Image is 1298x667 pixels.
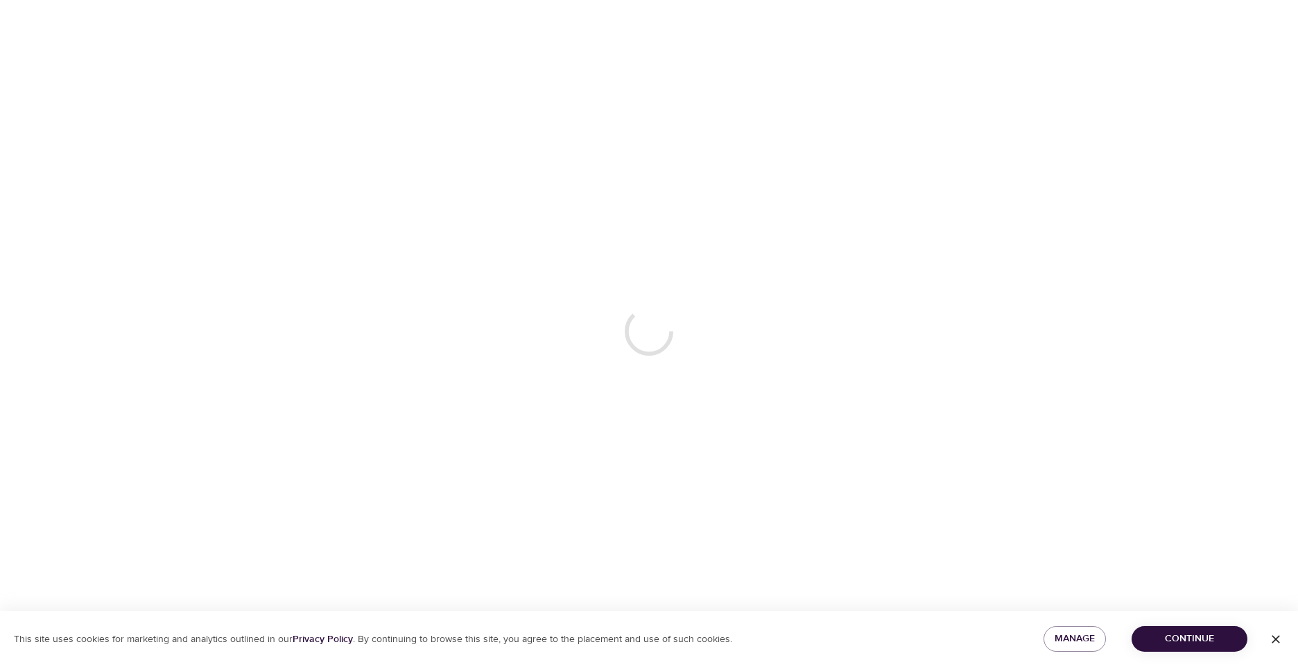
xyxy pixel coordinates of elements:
[1055,630,1095,648] span: Manage
[1044,626,1106,652] button: Manage
[293,633,353,646] a: Privacy Policy
[1132,626,1247,652] button: Continue
[1143,630,1236,648] span: Continue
